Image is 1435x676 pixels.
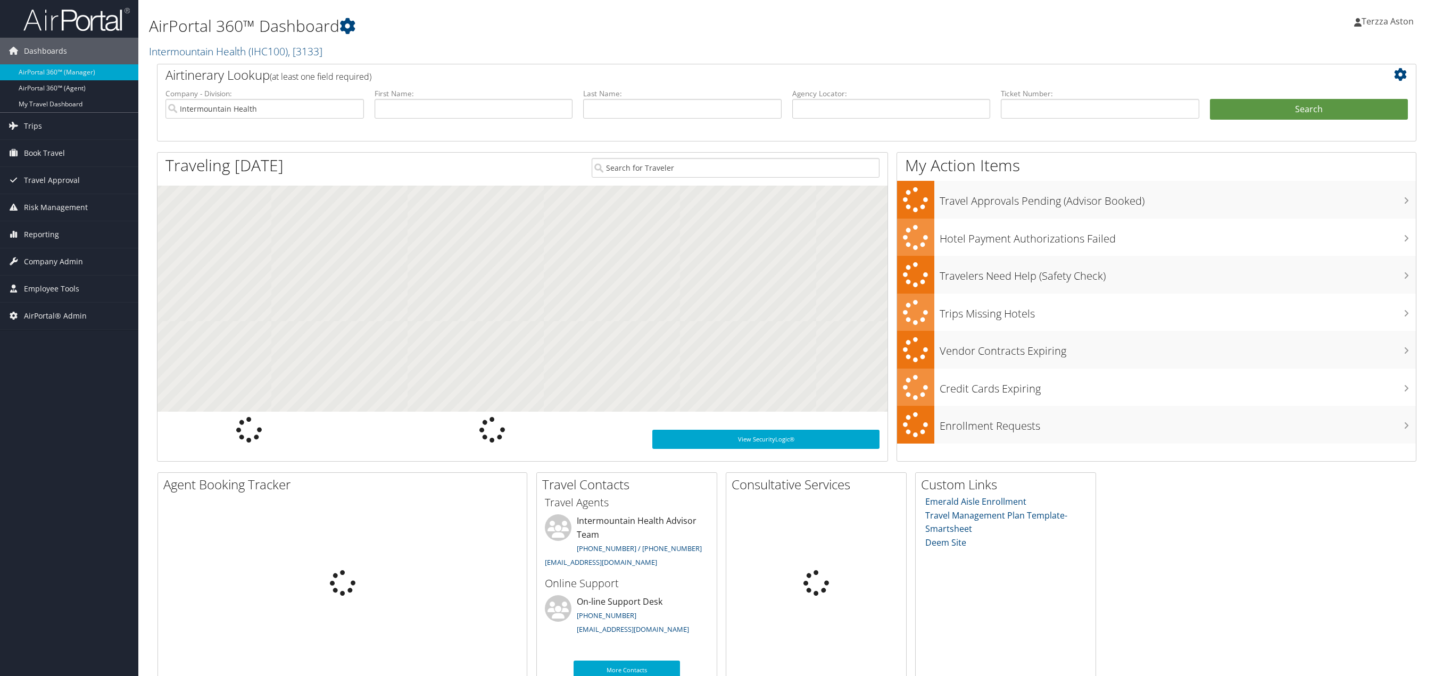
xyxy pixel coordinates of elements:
a: Emerald Aisle Enrollment [925,496,1026,507]
a: Travel Approvals Pending (Advisor Booked) [897,181,1416,219]
span: Company Admin [24,248,83,275]
li: Intermountain Health Advisor Team [540,514,714,571]
span: Terzza Aston [1362,15,1414,27]
li: On-line Support Desk [540,595,714,639]
label: Ticket Number: [1001,88,1199,99]
span: Risk Management [24,194,88,221]
h1: My Action Items [897,154,1416,177]
img: airportal-logo.png [23,7,130,32]
a: [EMAIL_ADDRESS][DOMAIN_NAME] [545,557,657,567]
h3: Travelers Need Help (Safety Check) [940,263,1416,283]
h1: Traveling [DATE] [165,154,284,177]
label: Company - Division: [165,88,364,99]
label: Last Name: [583,88,782,99]
h3: Online Support [545,576,709,591]
label: First Name: [375,88,573,99]
a: Hotel Payment Authorizations Failed [897,219,1416,256]
h2: Agent Booking Tracker [163,475,527,494]
a: Vendor Contracts Expiring [897,331,1416,369]
span: Dashboards [24,38,67,64]
h3: Credit Cards Expiring [940,376,1416,396]
label: Agency Locator: [792,88,991,99]
span: ( IHC100 ) [248,44,288,59]
a: Travelers Need Help (Safety Check) [897,256,1416,294]
a: View SecurityLogic® [652,430,880,449]
span: Reporting [24,221,59,248]
span: Employee Tools [24,276,79,302]
span: AirPortal® Admin [24,303,87,329]
h2: Custom Links [921,475,1096,494]
a: Credit Cards Expiring [897,369,1416,406]
a: Enrollment Requests [897,406,1416,444]
span: Trips [24,113,42,139]
h3: Travel Approvals Pending (Advisor Booked) [940,188,1416,208]
button: Search [1210,99,1408,120]
h3: Vendor Contracts Expiring [940,338,1416,358]
h1: AirPortal 360™ Dashboard [149,15,999,37]
a: Trips Missing Hotels [897,294,1416,331]
span: (at least one field required) [270,71,371,82]
h3: Enrollment Requests [940,413,1416,433]
input: Search for Traveler [592,158,880,178]
span: Travel Approval [24,167,80,194]
h2: Airtinerary Lookup [165,66,1303,84]
h2: Consultative Services [732,475,906,494]
h3: Hotel Payment Authorizations Failed [940,226,1416,246]
span: , [ 3133 ] [288,44,322,59]
h3: Travel Agents [545,495,709,510]
a: Deem Site [925,537,966,548]
a: Terzza Aston [1354,5,1424,37]
a: [PHONE_NUMBER] [577,611,636,620]
h3: Trips Missing Hotels [940,301,1416,321]
a: Travel Management Plan Template- Smartsheet [925,510,1067,535]
a: [PHONE_NUMBER] / [PHONE_NUMBER] [577,544,702,553]
a: [EMAIL_ADDRESS][DOMAIN_NAME] [577,624,689,634]
a: Intermountain Health [149,44,322,59]
h2: Travel Contacts [542,475,717,494]
span: Book Travel [24,140,65,166]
